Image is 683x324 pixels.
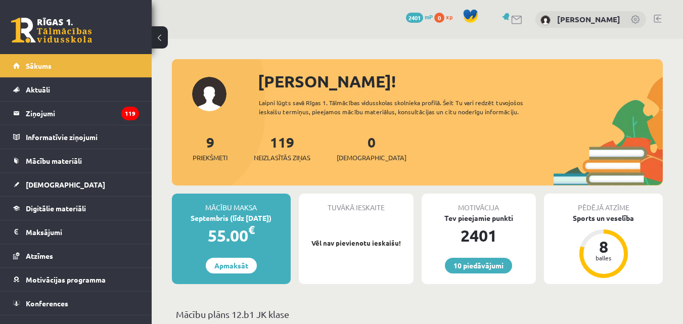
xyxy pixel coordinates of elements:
a: Digitālie materiāli [13,197,139,220]
span: Sākums [26,61,52,70]
legend: Informatīvie ziņojumi [26,125,139,149]
a: Ziņojumi119 [13,102,139,125]
a: [DEMOGRAPHIC_DATA] [13,173,139,196]
span: xp [446,13,452,21]
span: Digitālie materiāli [26,204,86,213]
a: Rīgas 1. Tālmācības vidusskola [11,18,92,43]
a: Sākums [13,54,139,77]
div: Laipni lūgts savā Rīgas 1. Tālmācības vidusskolas skolnieka profilā. Šeit Tu vari redzēt tuvojošo... [259,98,554,116]
legend: Maksājumi [26,220,139,244]
span: Neizlasītās ziņas [254,153,310,163]
span: Atzīmes [26,251,53,260]
span: [DEMOGRAPHIC_DATA] [26,180,105,189]
a: 119Neizlasītās ziņas [254,133,310,163]
a: Motivācijas programma [13,268,139,291]
a: [PERSON_NAME] [557,14,620,24]
a: Mācību materiāli [13,149,139,172]
a: Konferences [13,292,139,315]
a: 9Priekšmeti [193,133,227,163]
a: Apmaksāt [206,258,257,273]
div: Mācību maksa [172,194,291,213]
a: Informatīvie ziņojumi [13,125,139,149]
i: 119 [121,107,139,120]
span: Aktuāli [26,85,50,94]
span: Motivācijas programma [26,275,106,284]
div: Motivācija [422,194,536,213]
img: Anna Bukovska [540,15,551,25]
a: Maksājumi [13,220,139,244]
a: 0[DEMOGRAPHIC_DATA] [337,133,406,163]
p: Vēl nav pievienotu ieskaišu! [304,238,408,248]
div: Pēdējā atzīme [544,194,663,213]
div: Sports un veselība [544,213,663,223]
a: Aktuāli [13,78,139,101]
div: Tuvākā ieskaite [299,194,414,213]
a: Sports un veselība 8 balles [544,213,663,280]
a: 0 xp [434,13,458,21]
div: 55.00 [172,223,291,248]
span: [DEMOGRAPHIC_DATA] [337,153,406,163]
div: balles [588,255,619,261]
div: Septembris (līdz [DATE]) [172,213,291,223]
legend: Ziņojumi [26,102,139,125]
span: Mācību materiāli [26,156,82,165]
div: Tev pieejamie punkti [422,213,536,223]
div: [PERSON_NAME]! [258,69,663,94]
span: mP [425,13,433,21]
div: 2401 [422,223,536,248]
a: 2401 mP [406,13,433,21]
span: € [248,222,255,237]
span: 2401 [406,13,423,23]
span: 0 [434,13,444,23]
p: Mācību plāns 12.b1 JK klase [176,307,659,321]
span: Priekšmeti [193,153,227,163]
div: 8 [588,239,619,255]
a: 10 piedāvājumi [445,258,512,273]
span: Konferences [26,299,68,308]
a: Atzīmes [13,244,139,267]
